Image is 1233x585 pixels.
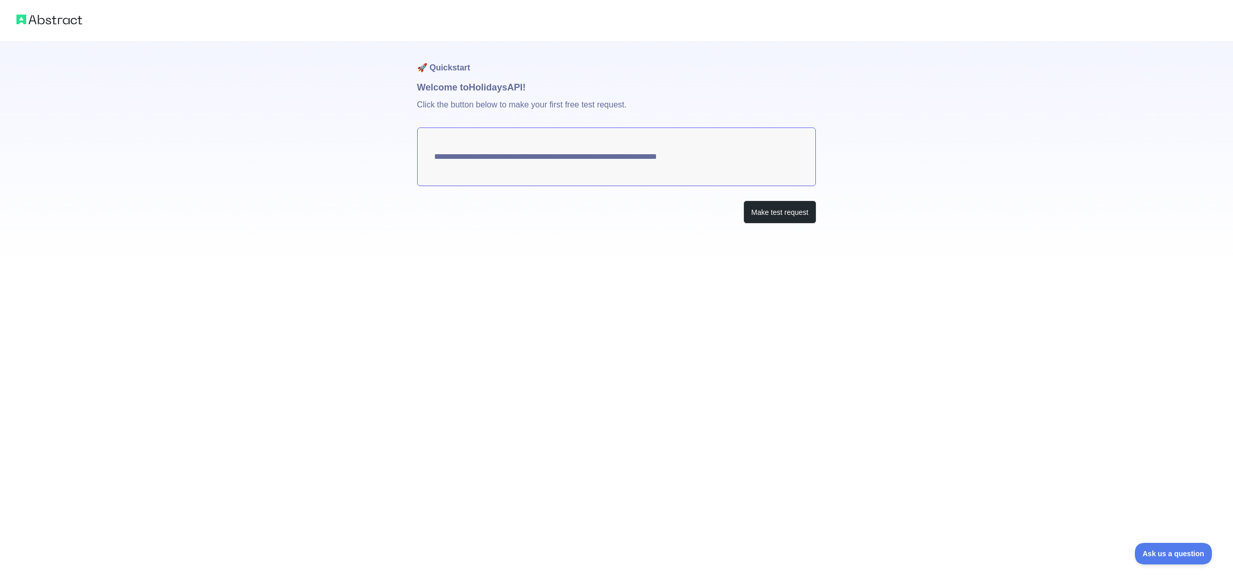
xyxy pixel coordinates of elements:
img: Abstract logo [16,12,82,27]
button: Make test request [743,200,816,224]
h1: 🚀 Quickstart [417,41,816,80]
iframe: Toggle Customer Support [1135,543,1212,564]
p: Click the button below to make your first free test request. [417,95,816,127]
h1: Welcome to Holidays API! [417,80,816,95]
